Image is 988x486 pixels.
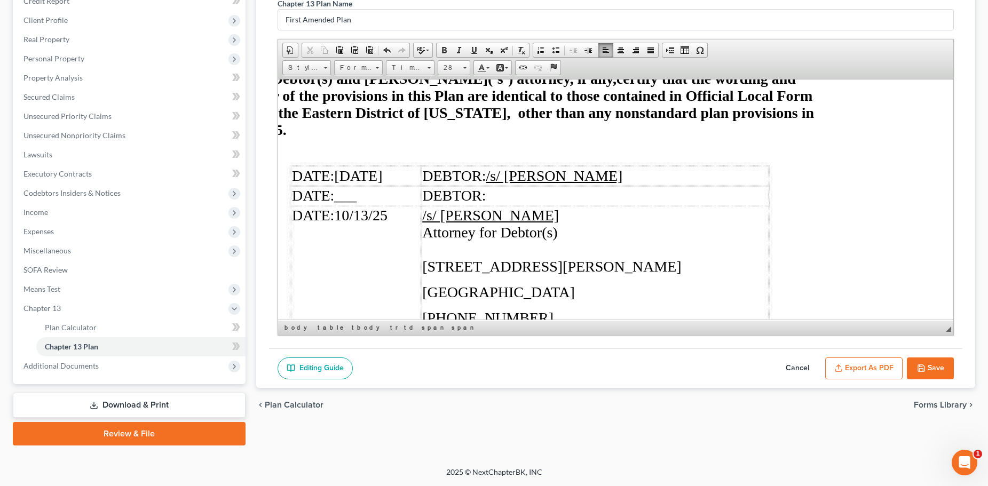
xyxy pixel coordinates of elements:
span: 10/13 [56,128,90,144]
a: span element [420,322,448,333]
a: Justify [643,43,658,57]
span: Property Analysis [23,73,83,82]
a: Spell Checker [414,43,432,57]
a: Background Color [493,61,511,75]
a: Insert Page Break for Printing [662,43,677,57]
a: Chapter 13 Plan [36,337,246,356]
span: [STREET_ADDRESS][PERSON_NAME] [144,128,403,195]
button: Forms Library chevron_right [914,401,975,409]
span: ___ [56,108,78,124]
a: Table [677,43,692,57]
a: body element [282,322,314,333]
span: 1 [974,450,982,458]
span: Client Profile [23,15,68,25]
span: Unsecured Nonpriority Claims [23,131,125,140]
a: Times New Roman [386,60,434,75]
a: Italic [452,43,467,57]
a: Review & File [13,422,246,445]
a: Bold [437,43,452,57]
a: Align Left [598,43,613,57]
i: chevron_right [967,401,975,409]
span: Chapter 13 Plan [45,342,98,351]
span: [PHONE_NUMBER] [144,230,275,246]
a: Align Right [628,43,643,57]
a: span element [449,322,478,333]
a: Link [516,61,531,75]
a: Increase Indent [581,43,596,57]
span: 28 [438,61,460,75]
span: Means Test [23,284,60,293]
span: Secured Claims [23,92,75,101]
a: Undo [380,43,394,57]
a: Download & Print [13,393,246,418]
span: Resize [946,326,951,332]
a: Remove Format [514,43,529,57]
span: Codebtors Insiders & Notices [23,188,121,197]
span: Plan Calculator [265,401,323,409]
a: Editing Guide [278,357,353,380]
div: 2025 © NextChapterBK, INC [190,467,799,486]
span: Executory Contracts [23,169,92,178]
span: DEBTOR: [144,88,344,105]
u: /s/ [PERSON_NAME] [144,128,281,144]
button: Cancel [774,357,821,380]
span: Plan Calculator [45,323,97,332]
a: Styles [282,60,331,75]
span: Chapter 13 [23,304,61,313]
a: tr element [388,322,401,333]
a: Center [613,43,628,57]
a: Paste as plain text [347,43,362,57]
span: DATE: [14,108,78,124]
span: SOFA Review [23,265,68,274]
a: Cut [302,43,317,57]
span: Miscellaneous [23,246,71,255]
a: Property Analysis [15,68,246,87]
a: Insert Special Character [692,43,707,57]
span: Times New Roman [386,61,424,75]
a: Superscript [496,43,511,57]
a: SOFA Review [15,260,246,280]
a: Secured Claims [15,87,246,107]
a: Unlink [531,61,546,75]
a: td element [402,322,418,333]
button: Export as PDF [825,357,903,380]
span: DATE: [14,128,56,144]
span: DATE: [14,88,105,105]
span: Unsecured Priority Claims [23,111,112,121]
u: /s/ [PERSON_NAME] [208,88,345,105]
a: tbody element [350,322,387,333]
a: Decrease Indent [566,43,581,57]
span: Styles [283,61,320,75]
span: [DATE] [56,88,104,105]
span: Lawsuits [23,150,52,159]
a: table element [315,322,349,333]
a: 28 [438,60,470,75]
a: Unsecured Nonpriority Claims [15,126,246,145]
input: Enter name... [278,10,953,30]
a: Insert/Remove Bulleted List [548,43,563,57]
span: Forms Library [914,401,967,409]
a: Insert/Remove Numbered List [533,43,548,57]
a: Format [334,60,383,75]
span: Personal Property [23,54,84,63]
span: Real Property [23,35,69,44]
a: Plan Calculator [36,318,246,337]
i: chevron_left [256,401,265,409]
a: Text Color [474,61,493,75]
a: Document Properties [283,43,298,57]
span: [GEOGRAPHIC_DATA] [144,204,297,221]
a: Subscript [481,43,496,57]
button: chevron_left Plan Calculator [256,401,323,409]
a: Executory Contracts [15,164,246,184]
a: Paste from Word [362,43,377,57]
a: Lawsuits [15,145,246,164]
iframe: Intercom live chat [952,450,977,475]
a: Copy [317,43,332,57]
a: Underline [467,43,481,57]
span: DEBTOR: [144,108,208,124]
span: Additional Documents [23,361,99,370]
span: /25 [90,128,109,144]
span: Income [23,208,48,217]
span: Expenses [23,227,54,236]
a: Paste [332,43,347,57]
